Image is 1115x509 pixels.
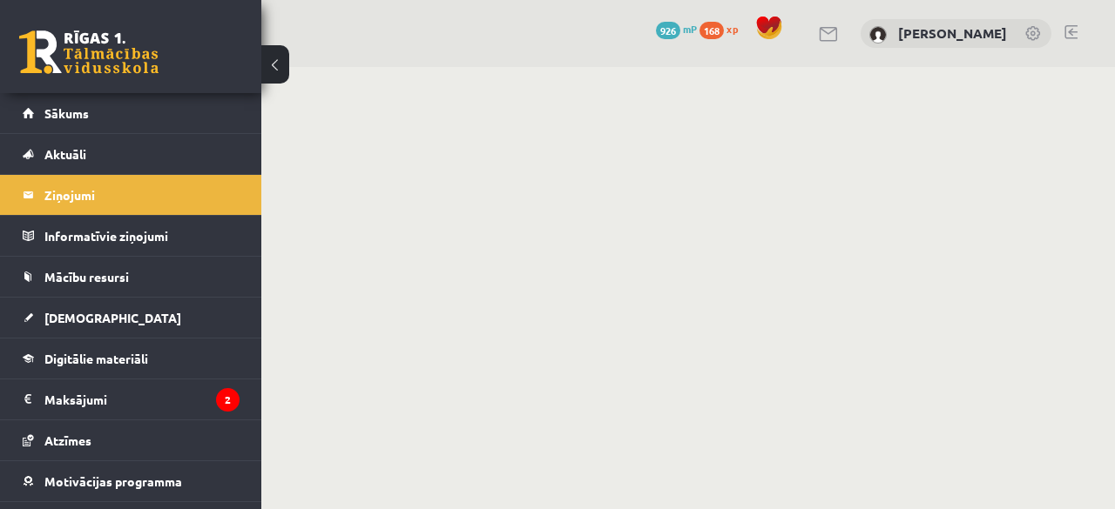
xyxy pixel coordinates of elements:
span: Digitālie materiāli [44,351,148,366]
span: Motivācijas programma [44,473,182,489]
span: Sākums [44,105,89,121]
span: [DEMOGRAPHIC_DATA] [44,310,181,325]
span: xp [726,22,738,36]
span: Atzīmes [44,432,91,448]
a: [PERSON_NAME] [898,24,1007,42]
span: Aktuāli [44,146,86,162]
i: 2 [216,388,240,412]
legend: Informatīvie ziņojumi [44,216,240,256]
a: 926 mP [656,22,697,36]
span: mP [683,22,697,36]
a: Rīgas 1. Tālmācības vidusskola [19,30,159,74]
a: Ziņojumi [23,175,240,215]
a: Sākums [23,93,240,133]
a: 168 xp [699,22,747,36]
a: Digitālie materiāli [23,338,240,378]
legend: Ziņojumi [44,175,240,215]
a: Atzīmes [23,420,240,460]
a: [DEMOGRAPHIC_DATA] [23,298,240,338]
span: Mācību resursi [44,269,129,285]
a: Motivācijas programma [23,461,240,501]
a: Mācību resursi [23,257,240,297]
img: Ēriks Rudzāts [869,26,887,44]
span: 168 [699,22,724,39]
span: 926 [656,22,680,39]
a: Maksājumi2 [23,379,240,419]
a: Aktuāli [23,134,240,174]
a: Informatīvie ziņojumi [23,216,240,256]
legend: Maksājumi [44,379,240,419]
